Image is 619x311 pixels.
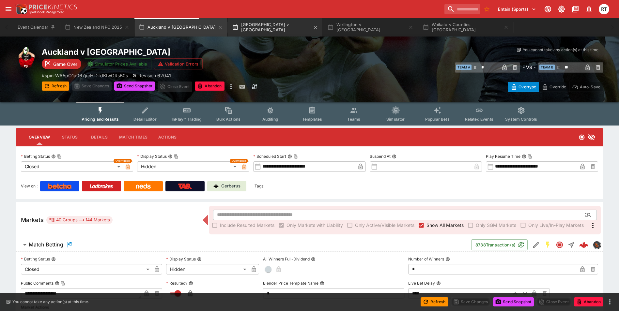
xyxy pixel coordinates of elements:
button: Betting Status [51,257,56,261]
button: Send Snapshot [493,297,534,306]
button: Copy To Clipboard [57,154,62,159]
p: You cannot take any action(s) at this time. [523,47,599,53]
p: Auto-Save [580,83,600,90]
h6: Match Betting [29,241,63,248]
button: Betting StatusCopy To Clipboard [51,154,56,159]
img: logo-cerberus--red.svg [579,240,588,249]
p: All Winners Full-Dividend [263,256,310,262]
input: search [444,4,480,14]
button: Event Calendar [14,18,59,37]
p: Display Status [166,256,196,262]
div: 40 Groups 144 Markets [49,216,110,224]
div: Start From [508,82,603,92]
button: Play Resume TimeCopy To Clipboard [522,154,526,159]
button: New Zealand NPC 2025 [61,18,133,37]
svg: Closed [556,241,564,249]
button: Straight [565,239,577,251]
p: Copy To Clipboard [42,72,128,79]
label: View on : [21,181,38,191]
button: Send Snapshot [114,81,155,91]
p: Betting Status [21,154,50,159]
img: Sportsbook Management [29,11,64,14]
button: Live Bet Delay [436,281,441,286]
button: Number of Winners [445,257,450,261]
span: Auditing [262,117,278,122]
button: Toggle light/dark mode [556,3,567,15]
span: Only Markets with Liability [286,222,343,229]
button: Match Times [114,129,153,145]
span: Only Live/In-Play Markets [528,222,584,229]
span: System Controls [505,117,537,122]
button: open drawer [3,3,14,15]
button: Match Betting [16,238,471,251]
svg: More [589,222,597,230]
div: Richard Tatton [599,4,609,14]
button: Waikato v Counties [GEOGRAPHIC_DATA] [419,18,513,37]
button: Copy To Clipboard [61,281,65,286]
button: Refresh [42,81,69,91]
button: Richard Tatton [597,2,611,16]
span: Bulk Actions [216,117,240,122]
p: Override [549,83,566,90]
button: more [606,298,614,306]
div: Closed [21,161,123,172]
p: Public Comments [21,280,54,286]
span: Team A [456,65,472,70]
button: Copy To Clipboard [528,154,532,159]
button: Blender Price Template Name [320,281,324,286]
p: Play Resume Time [486,154,520,159]
button: Details [85,129,114,145]
img: rugby_union.png [16,47,37,68]
span: Related Events [465,117,493,122]
img: Ladbrokes [89,184,113,189]
img: sportingsolutions [593,241,600,248]
span: Simulator [386,117,405,122]
div: sportingsolutions [593,241,601,249]
span: Popular Bets [425,117,450,122]
button: Connected to PK [542,3,554,15]
button: 8738Transaction(s) [471,239,528,250]
img: Betcha [48,184,71,189]
button: Suspend At [392,154,396,159]
span: Overridden [232,159,246,163]
button: Copy To Clipboard [174,154,178,159]
div: Hidden [137,161,239,172]
img: PriceKinetics [29,5,77,9]
div: Event type filters [76,102,542,126]
button: [GEOGRAPHIC_DATA] v [GEOGRAPHIC_DATA] [228,18,322,37]
button: Resulted? [189,281,193,286]
span: InPlay™ Trading [172,117,202,122]
p: You cannot take any action(s) at this time. [12,299,89,305]
span: Include Resulted Markets [220,222,274,229]
div: Closed [21,264,152,274]
button: Closed [554,239,565,251]
p: Resulted? [166,280,187,286]
svg: Closed [579,134,585,141]
a: Cerberus [207,181,246,191]
button: Auto-Save [569,82,603,92]
p: Overtype [518,83,536,90]
button: Overtype [508,82,539,92]
h5: Markets [21,216,44,224]
img: PriceKinetics Logo [14,3,27,16]
p: Game Over [53,61,77,67]
p: Revision 62041 [138,72,171,79]
p: Number of Winners [408,256,444,262]
button: Abandon [195,81,224,91]
button: Display Status [197,257,202,261]
p: Betting Status [21,256,50,262]
h2: Copy To Clipboard [42,47,323,57]
button: Edit Detail [530,239,542,251]
button: Abandon [574,297,603,306]
span: Teams [347,117,360,122]
button: Wellington v [GEOGRAPHIC_DATA] [323,18,417,37]
button: Copy To Clipboard [293,154,298,159]
span: Mark an event as closed and abandoned. [574,298,603,304]
img: TabNZ [178,184,192,189]
span: Show All Markets [426,222,464,229]
span: Only Active/Visible Markets [355,222,414,229]
button: No Bookmarks [482,4,492,14]
label: Tags: [255,181,264,191]
span: Detail Editor [133,117,157,122]
button: Open [582,209,594,221]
